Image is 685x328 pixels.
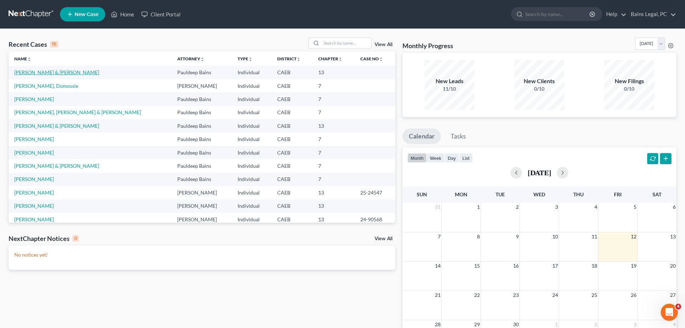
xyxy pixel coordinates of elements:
span: 31 [434,203,441,211]
span: 18 [591,262,598,270]
a: Client Portal [138,8,184,21]
span: 2 [515,203,519,211]
td: Pauldeep Bains [172,92,232,106]
div: 0/10 [604,85,654,92]
td: CAEB [272,119,313,132]
a: Districtunfold_more [277,56,301,61]
td: CAEB [272,146,313,159]
td: Pauldeep Bains [172,119,232,132]
i: unfold_more [27,57,31,61]
td: 13 [313,186,355,199]
span: 23 [512,291,519,299]
a: Home [107,8,138,21]
i: unfold_more [296,57,301,61]
td: CAEB [272,92,313,106]
p: No notices yet! [14,251,390,258]
td: CAEB [272,159,313,172]
button: day [445,153,459,163]
div: 15 [50,41,58,47]
td: Individual [232,66,272,79]
span: 9 [515,232,519,241]
span: 22 [473,291,481,299]
input: Search by name... [321,38,371,48]
a: [PERSON_NAME] [14,203,54,209]
span: 1 [476,203,481,211]
a: View All [375,42,392,47]
a: Attorneyunfold_more [177,56,204,61]
h2: [DATE] [528,169,551,176]
span: New Case [75,12,98,17]
button: list [459,153,473,163]
td: 13 [313,213,355,226]
td: Pauldeep Bains [172,146,232,159]
span: 16 [512,262,519,270]
a: [PERSON_NAME] [14,96,54,102]
td: 7 [313,92,355,106]
td: Individual [232,92,272,106]
i: unfold_more [379,57,383,61]
a: View All [375,236,392,241]
td: 7 [313,173,355,186]
td: 7 [313,79,355,92]
a: Help [603,8,626,21]
td: 24-90568 [355,213,395,226]
span: 20 [669,262,676,270]
a: [PERSON_NAME] [14,150,54,156]
span: Sat [653,191,661,197]
div: 11/10 [425,85,475,92]
td: CAEB [272,79,313,92]
a: [PERSON_NAME] [14,176,54,182]
td: Pauldeep Bains [172,66,232,79]
td: [PERSON_NAME] [172,213,232,226]
a: [PERSON_NAME] & [PERSON_NAME] [14,123,99,129]
button: week [427,153,445,163]
td: 13 [313,119,355,132]
td: Individual [232,213,272,226]
td: CAEB [272,213,313,226]
td: Individual [232,132,272,146]
td: Individual [232,186,272,199]
a: Nameunfold_more [14,56,31,61]
span: Mon [455,191,467,197]
td: CAEB [272,200,313,213]
a: Bains Legal, PC [627,8,676,21]
span: 13 [669,232,676,241]
span: 26 [630,291,637,299]
i: unfold_more [338,57,342,61]
td: Individual [232,146,272,159]
span: 7 [437,232,441,241]
span: 14 [434,262,441,270]
td: Pauldeep Bains [172,173,232,186]
div: New Clients [514,77,564,85]
td: Pauldeep Bains [172,132,232,146]
td: 7 [313,159,355,172]
td: CAEB [272,173,313,186]
span: 6 [672,203,676,211]
a: [PERSON_NAME], Domossie [14,83,78,89]
span: Thu [573,191,584,197]
iframe: Intercom live chat [661,304,678,321]
div: New Leads [425,77,475,85]
button: month [407,153,427,163]
span: 5 [633,203,637,211]
i: unfold_more [200,57,204,61]
td: [PERSON_NAME] [172,79,232,92]
td: Individual [232,119,272,132]
td: 7 [313,146,355,159]
span: 4 [675,304,681,309]
span: 12 [630,232,637,241]
a: Chapterunfold_more [318,56,342,61]
a: [PERSON_NAME] [14,190,54,196]
a: [PERSON_NAME] [14,216,54,222]
td: Individual [232,106,272,119]
td: 7 [313,106,355,119]
a: [PERSON_NAME] & [PERSON_NAME] [14,69,99,75]
span: 8 [476,232,481,241]
a: Tasks [444,128,472,144]
span: 21 [434,291,441,299]
div: Recent Cases [9,40,58,49]
span: Wed [533,191,545,197]
div: New Filings [604,77,654,85]
a: [PERSON_NAME] [14,136,54,142]
div: 0 [72,235,79,242]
